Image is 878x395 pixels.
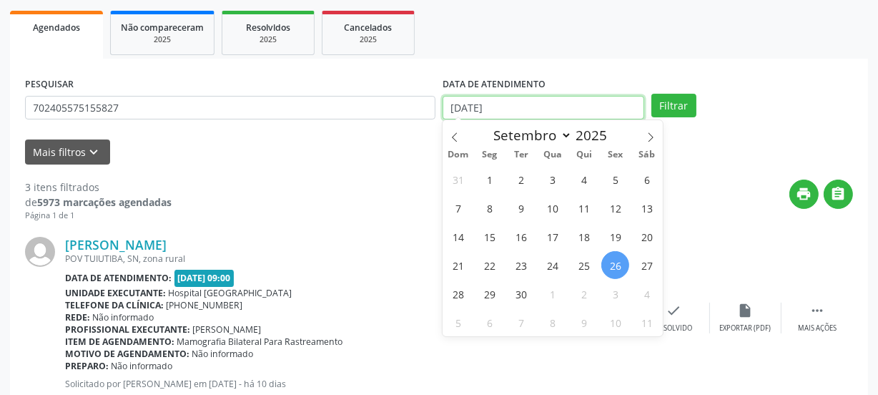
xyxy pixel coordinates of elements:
[486,125,572,145] select: Month
[193,323,262,336] span: [PERSON_NAME]
[445,223,473,250] span: Setembro 14, 2025
[25,180,172,195] div: 3 itens filtrados
[445,165,473,193] span: Agosto 31, 2025
[570,165,598,193] span: Setembro 4, 2025
[600,150,631,160] span: Sex
[232,34,304,45] div: 2025
[476,194,504,222] span: Setembro 8, 2025
[25,210,172,222] div: Página 1 de 1
[570,308,598,336] span: Outubro 9, 2025
[538,308,566,336] span: Outubro 8, 2025
[93,311,154,323] span: Não informado
[65,323,190,336] b: Profissional executante:
[601,308,629,336] span: Outubro 10, 2025
[809,303,825,318] i: 
[167,299,243,311] span: [PHONE_NUMBER]
[443,96,644,120] input: Selecione um intervalo
[121,21,204,34] span: Não compareceram
[65,237,167,253] a: [PERSON_NAME]
[476,165,504,193] span: Setembro 1, 2025
[65,360,109,372] b: Preparo:
[538,280,566,308] span: Outubro 1, 2025
[601,223,629,250] span: Setembro 19, 2025
[121,34,204,45] div: 2025
[633,194,661,222] span: Setembro 13, 2025
[633,308,661,336] span: Outubro 11, 2025
[538,165,566,193] span: Setembro 3, 2025
[476,251,504,279] span: Setembro 22, 2025
[474,150,505,160] span: Seg
[65,299,164,311] b: Telefone da clínica:
[177,336,343,348] span: Mamografia Bilateral Para Rastreamento
[570,223,598,250] span: Setembro 18, 2025
[631,150,663,160] span: Sáb
[332,34,404,45] div: 2025
[798,323,837,333] div: Mais ações
[656,323,692,333] div: Resolvido
[572,126,619,145] input: Year
[476,223,504,250] span: Setembro 15, 2025
[570,280,598,308] span: Outubro 2, 2025
[25,140,110,165] button: Mais filtroskeyboard_arrow_down
[445,251,473,279] span: Setembro 21, 2025
[345,21,393,34] span: Cancelados
[443,150,474,160] span: Dom
[508,251,536,279] span: Setembro 23, 2025
[824,180,853,209] button: 
[538,194,566,222] span: Setembro 10, 2025
[508,280,536,308] span: Setembro 30, 2025
[601,194,629,222] span: Setembro 12, 2025
[476,308,504,336] span: Outubro 6, 2025
[505,150,537,160] span: Ter
[508,165,536,193] span: Setembro 2, 2025
[538,251,566,279] span: Setembro 24, 2025
[87,145,102,160] i: keyboard_arrow_down
[601,165,629,193] span: Setembro 5, 2025
[112,360,173,372] span: Não informado
[25,237,55,267] img: img
[65,378,638,390] p: Solicitado por [PERSON_NAME] em [DATE] - há 10 dias
[601,251,629,279] span: Setembro 26, 2025
[65,272,172,284] b: Data de atendimento:
[192,348,254,360] span: Não informado
[65,336,174,348] b: Item de agendamento:
[633,223,661,250] span: Setembro 20, 2025
[476,280,504,308] span: Setembro 29, 2025
[666,303,682,318] i: check
[246,21,290,34] span: Resolvidos
[508,223,536,250] span: Setembro 16, 2025
[65,311,90,323] b: Rede:
[633,251,661,279] span: Setembro 27, 2025
[570,251,598,279] span: Setembro 25, 2025
[570,194,598,222] span: Setembro 11, 2025
[651,94,696,118] button: Filtrar
[796,186,812,202] i: print
[37,195,172,209] strong: 5973 marcações agendadas
[25,74,74,96] label: PESQUISAR
[633,280,661,308] span: Outubro 4, 2025
[537,150,568,160] span: Qua
[633,165,661,193] span: Setembro 6, 2025
[538,223,566,250] span: Setembro 17, 2025
[445,280,473,308] span: Setembro 28, 2025
[445,308,473,336] span: Outubro 5, 2025
[508,308,536,336] span: Outubro 7, 2025
[169,287,292,299] span: Hospital [GEOGRAPHIC_DATA]
[508,194,536,222] span: Setembro 9, 2025
[65,348,189,360] b: Motivo de agendamento:
[568,150,600,160] span: Qui
[65,287,166,299] b: Unidade executante:
[720,323,771,333] div: Exportar (PDF)
[33,21,80,34] span: Agendados
[738,303,754,318] i: insert_drive_file
[789,180,819,209] button: print
[25,96,435,120] input: Nome, CNS
[445,194,473,222] span: Setembro 7, 2025
[25,195,172,210] div: de
[443,74,546,96] label: DATA DE ATENDIMENTO
[601,280,629,308] span: Outubro 3, 2025
[174,270,235,286] span: [DATE] 09:00
[65,253,638,265] div: POV TUIUTIBA, SN, zona rural
[831,186,847,202] i: 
